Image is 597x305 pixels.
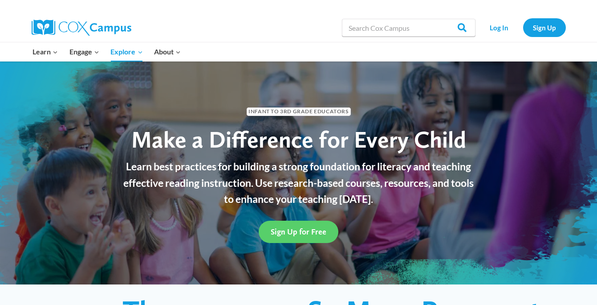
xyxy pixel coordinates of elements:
[247,107,351,116] span: Infant to 3rd Grade Educators
[480,18,566,37] nav: Secondary Navigation
[131,125,466,153] span: Make a Difference for Every Child
[271,227,326,236] span: Sign Up for Free
[110,46,142,58] span: Explore
[69,46,99,58] span: Engage
[480,18,519,37] a: Log In
[259,221,338,243] a: Sign Up for Free
[118,158,479,207] p: Learn best practices for building a strong foundation for literacy and teaching effective reading...
[27,42,187,61] nav: Primary Navigation
[154,46,181,58] span: About
[523,18,566,37] a: Sign Up
[32,46,58,58] span: Learn
[342,19,475,37] input: Search Cox Campus
[32,20,131,36] img: Cox Campus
